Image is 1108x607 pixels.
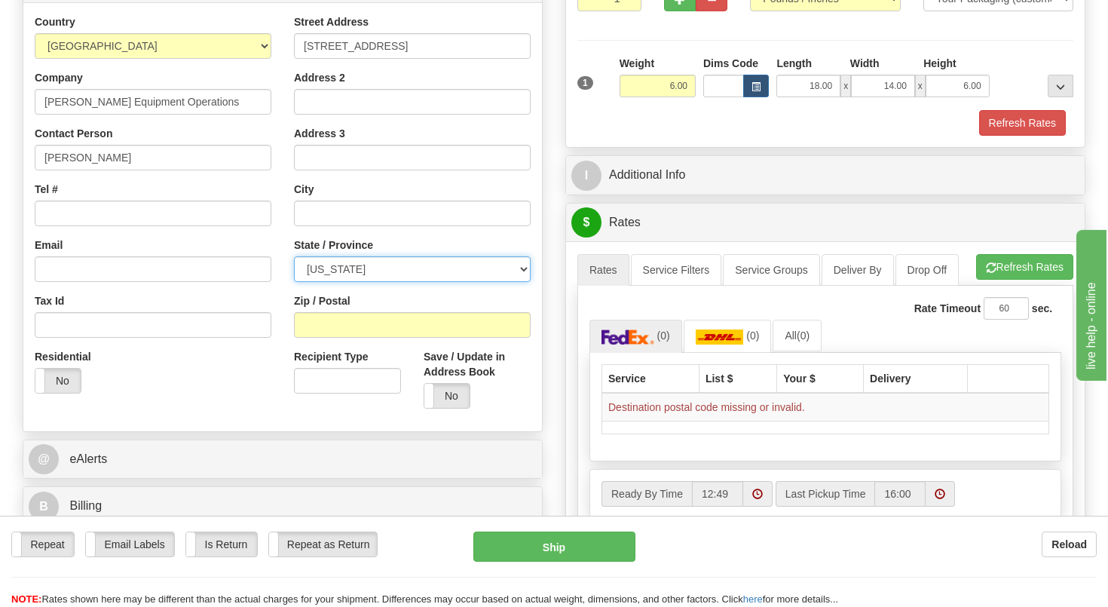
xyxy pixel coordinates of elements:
[294,293,350,308] label: Zip / Postal
[776,481,875,507] label: Last Pickup Time
[571,207,601,238] span: $
[294,14,369,29] label: Street Address
[914,301,981,316] label: Rate Timeout
[69,452,107,465] span: eAlerts
[294,238,373,253] label: State / Province
[1048,75,1073,97] div: ...
[657,330,670,342] span: (0)
[11,9,139,27] div: live help - online
[699,364,776,393] th: List $
[1051,538,1087,550] b: Reload
[35,349,91,364] label: Residential
[850,56,880,71] label: Width
[976,254,1073,280] button: Refresh Rates
[602,364,699,393] th: Service
[294,126,345,141] label: Address 3
[602,393,1049,422] td: Destination postal code missing or invalid.
[840,75,851,97] span: x
[571,161,601,191] span: I
[797,330,810,342] span: (0)
[577,76,593,90] span: 1
[424,384,470,408] label: No
[571,207,1079,238] a: $Rates
[29,491,537,522] a: B Billing
[35,70,83,85] label: Company
[923,56,956,71] label: Height
[294,349,369,364] label: Recipient Type
[620,56,654,71] label: Weight
[294,33,531,59] input: Enter a location
[601,330,654,345] img: FedEx Express®
[294,70,345,85] label: Address 2
[1032,301,1052,316] label: sec.
[822,254,894,286] a: Deliver By
[979,110,1066,136] button: Refresh Rates
[86,532,174,556] label: Email Labels
[29,444,537,475] a: @ eAlerts
[269,532,377,556] label: Repeat as Return
[12,532,74,556] label: Repeat
[11,593,41,605] span: NOTE:
[776,56,812,71] label: Length
[69,499,102,512] span: Billing
[723,254,819,286] a: Service Groups
[186,532,257,556] label: Is Return
[35,369,81,393] label: No
[915,75,926,97] span: x
[29,444,59,474] span: @
[703,56,758,71] label: Dims Code
[35,238,63,253] label: Email
[35,14,75,29] label: Country
[35,182,58,197] label: Tel #
[473,532,635,562] button: Ship
[294,182,314,197] label: City
[743,593,763,605] a: here
[773,320,822,351] a: All
[746,330,759,342] span: (0)
[696,330,744,345] img: DHL
[864,364,968,393] th: Delivery
[29,492,59,522] span: B
[895,254,960,286] a: Drop Off
[35,293,64,308] label: Tax Id
[577,254,629,286] a: Rates
[601,481,692,507] label: Ready By Time
[777,364,864,393] th: Your $
[1042,532,1097,557] button: Reload
[424,349,531,379] label: Save / Update in Address Book
[1073,226,1106,380] iframe: chat widget
[571,160,1079,191] a: IAdditional Info
[631,254,722,286] a: Service Filters
[35,126,112,141] label: Contact Person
